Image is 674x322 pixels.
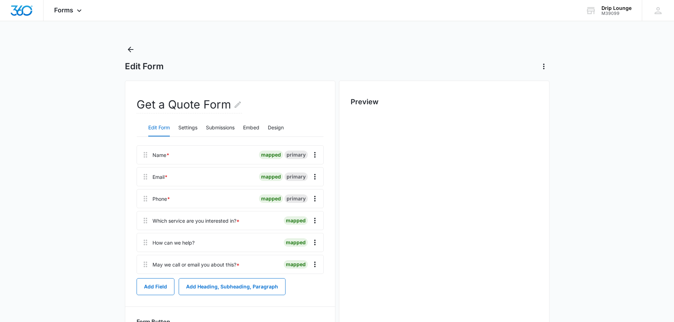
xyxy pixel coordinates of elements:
[148,119,170,136] button: Edit Form
[309,149,321,160] button: Overflow Menu
[259,194,283,203] div: mapped
[152,195,170,203] div: Phone
[284,216,308,225] div: mapped
[234,96,242,113] button: Edit Form Name
[601,11,632,16] div: account id
[243,119,259,136] button: Embed
[268,119,284,136] button: Design
[259,172,283,181] div: mapped
[309,237,321,248] button: Overflow Menu
[179,278,286,295] button: Add Heading, Subheading, Paragraph
[351,96,538,107] h2: Preview
[125,44,136,55] button: Back
[309,215,321,226] button: Overflow Menu
[284,194,308,203] div: primary
[538,61,549,72] button: Actions
[137,96,242,113] h2: Get a Quote Form
[309,171,321,182] button: Overflow Menu
[309,193,321,204] button: Overflow Menu
[284,260,308,269] div: mapped
[152,239,195,246] div: How can we help?
[284,151,308,159] div: primary
[601,5,632,11] div: account name
[309,259,321,270] button: Overflow Menu
[125,61,164,72] h1: Edit Form
[178,119,197,136] button: Settings
[206,119,235,136] button: Submissions
[152,261,240,268] div: May we call or email you about this?
[54,6,73,14] span: Forms
[284,238,308,247] div: mapped
[259,151,283,159] div: mapped
[152,217,240,224] div: Which service are you interested in?
[152,173,168,181] div: Email
[284,172,308,181] div: primary
[152,151,169,159] div: Name
[137,278,174,295] button: Add Field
